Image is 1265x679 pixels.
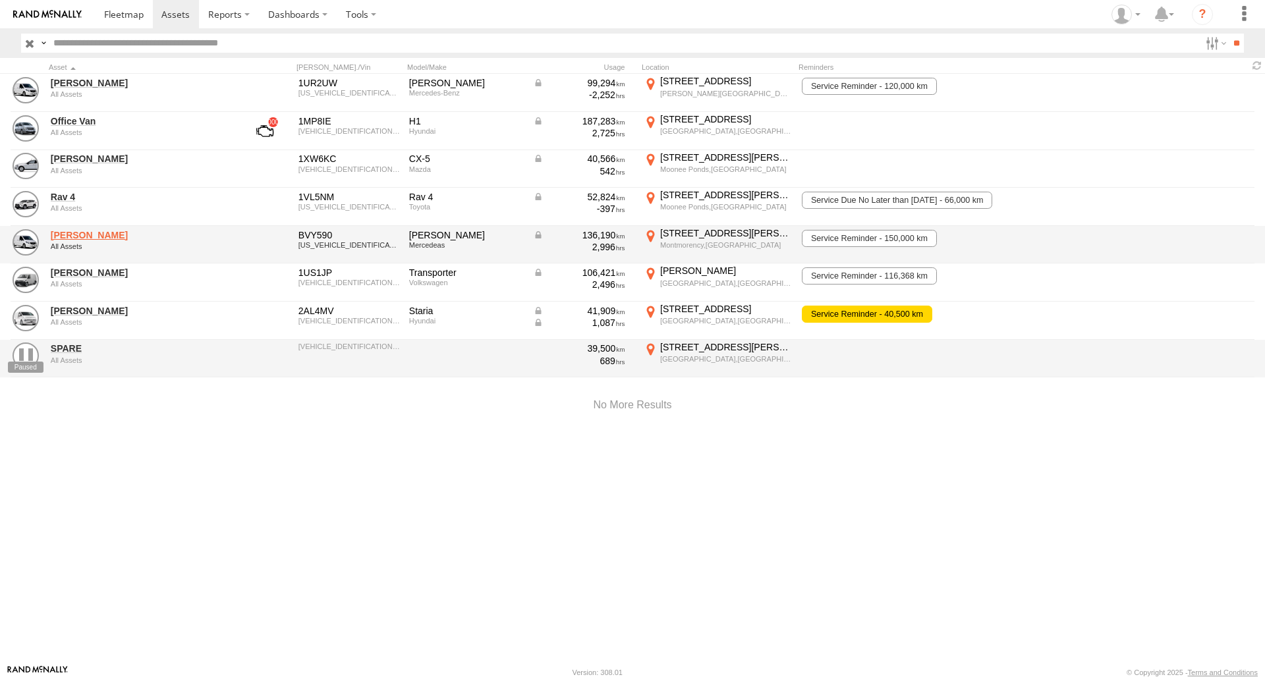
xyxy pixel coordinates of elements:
label: Search Filter Options [1200,34,1229,53]
div: [PERSON_NAME]./Vin [296,63,402,72]
div: KMFYFX71MSU183149 [298,317,400,325]
div: Hyundai [409,127,524,135]
div: Transporter [409,267,524,279]
a: Rav 4 [51,191,231,203]
div: [STREET_ADDRESS] [660,113,791,125]
i: ? [1192,4,1213,25]
div: © Copyright 2025 - [1127,668,1258,676]
div: Data from Vehicle CANbus [533,305,625,317]
div: [GEOGRAPHIC_DATA],[GEOGRAPHIC_DATA] [660,279,791,288]
span: Refresh [1249,59,1265,72]
span: Service Reminder - 150,000 km [802,230,936,247]
a: View Asset Details [13,229,39,256]
a: View Asset Details [13,191,39,217]
div: 2AL4MV [298,305,400,317]
div: Model/Make [407,63,526,72]
div: [PERSON_NAME][GEOGRAPHIC_DATA] [660,89,791,98]
div: Mercedeas [409,241,524,249]
div: Data from Vehicle CANbus [533,267,625,279]
label: Click to View Current Location [642,265,793,300]
div: 1VL5NM [298,191,400,203]
div: 2,496 [533,279,625,290]
a: View Asset Details [13,77,39,103]
div: Joanne Swift [1107,5,1145,24]
div: [STREET_ADDRESS] [660,303,791,315]
a: Office Van [51,115,231,127]
div: undefined [51,242,231,250]
div: Toyota [409,203,524,211]
div: 2,996 [533,241,625,253]
span: Service Due No Later than 18 Sep 2026 - 66,000 km [802,192,992,209]
a: View Asset Details [13,342,39,369]
div: -2,252 [533,89,625,101]
div: undefined [51,128,231,136]
a: Visit our Website [7,666,68,679]
div: undefined [51,318,231,326]
div: 1MP8IE [298,115,400,127]
div: Reminders [799,63,1009,72]
div: [STREET_ADDRESS][PERSON_NAME] [660,341,791,353]
span: Service Reminder - 40,500 km [802,306,932,323]
a: [PERSON_NAME] [51,229,231,241]
div: Data from Vehicle CANbus [533,153,625,165]
div: KMHH551CVJU022444 [298,342,400,350]
div: JM0KF4W2A10875074 [298,165,400,173]
div: KMFWBX7KLJU979479 [298,127,400,135]
div: JTMW43FV60D120543 [298,203,400,211]
a: View Asset Details [13,305,39,331]
div: 2,725 [533,127,625,139]
div: Usage [531,63,636,72]
a: View Asset with Fault/s [240,115,289,147]
div: W1V44760323897685 [298,89,400,97]
div: Volkswagen [409,279,524,286]
div: 1XW6KC [298,153,400,165]
div: undefined [51,90,231,98]
div: [GEOGRAPHIC_DATA],[GEOGRAPHIC_DATA] [660,354,791,364]
div: [STREET_ADDRESS][PERSON_NAME] [660,151,791,163]
div: Vito [409,229,524,241]
div: Version: 308.01 [573,668,623,676]
div: 542 [533,165,625,177]
label: Click to View Current Location [642,75,793,111]
a: [PERSON_NAME] [51,305,231,317]
span: Service Reminder - 116,368 km [802,267,936,285]
div: Montmorency,[GEOGRAPHIC_DATA] [660,240,791,250]
div: -397 [533,203,625,215]
div: [GEOGRAPHIC_DATA],[GEOGRAPHIC_DATA] [660,316,791,325]
div: Data from Vehicle CANbus [533,115,625,127]
div: 39,500 [533,342,625,354]
div: Staria [409,305,524,317]
label: Click to View Current Location [642,113,793,149]
div: undefined [51,280,231,288]
div: Vito [409,77,524,89]
a: Terms and Conditions [1188,668,1258,676]
div: BVY590 [298,229,400,241]
div: Data from Vehicle CANbus [533,191,625,203]
a: [PERSON_NAME] [51,77,231,89]
a: View Asset Details [13,153,39,179]
div: undefined [51,356,231,364]
a: [PERSON_NAME] [51,153,231,165]
img: rand-logo.svg [13,10,82,19]
div: Data from Vehicle CANbus [533,77,625,89]
div: Location [642,63,793,72]
div: CX-5 [409,153,524,165]
div: Moonee Ponds,[GEOGRAPHIC_DATA] [660,202,791,211]
div: WV1ZZZ7HZNH026619 [298,279,400,286]
label: Search Query [38,34,49,53]
div: [STREET_ADDRESS] [660,75,791,87]
div: Data from Vehicle CANbus [533,229,625,241]
label: Click to View Current Location [642,303,793,339]
div: Mercedes-Benz [409,89,524,97]
div: Moonee Ponds,[GEOGRAPHIC_DATA] [660,165,791,174]
div: [STREET_ADDRESS][PERSON_NAME] [660,189,791,201]
div: undefined [51,204,231,212]
a: View Asset Details [13,115,39,142]
div: [STREET_ADDRESS][PERSON_NAME] [660,227,791,239]
div: H1 [409,115,524,127]
div: [GEOGRAPHIC_DATA],[GEOGRAPHIC_DATA] [660,126,791,136]
a: SPARE [51,342,231,354]
div: 1UR2UW [298,77,400,89]
div: Click to Sort [49,63,233,72]
div: 689 [533,355,625,367]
